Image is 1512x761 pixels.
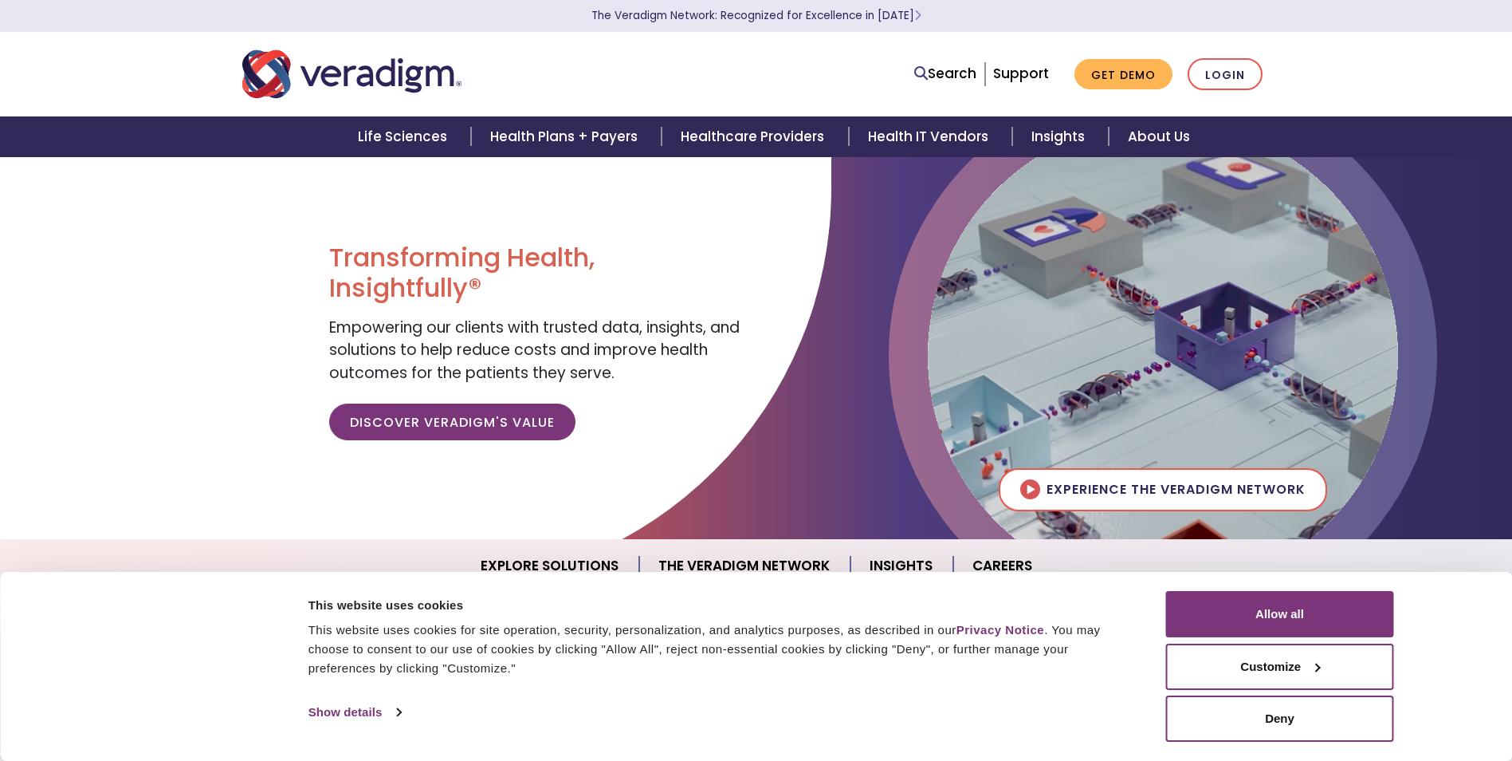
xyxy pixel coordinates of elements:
a: Privacy Notice [956,623,1044,637]
a: The Veradigm Network [639,546,850,586]
a: About Us [1109,116,1209,157]
div: This website uses cookies for site operation, security, personalization, and analytics purposes, ... [308,621,1130,678]
button: Allow all [1166,591,1394,637]
button: Deny [1166,696,1394,742]
img: Veradigm logo [242,48,461,101]
a: Life Sciences [339,116,471,157]
span: Learn More [914,8,921,23]
a: Show details [308,700,401,724]
a: Explore Solutions [461,546,639,586]
button: Customize [1166,644,1394,690]
span: Empowering our clients with trusted data, insights, and solutions to help reduce costs and improv... [329,317,740,384]
a: Health IT Vendors [849,116,1012,157]
a: Insights [1012,116,1109,157]
a: Health Plans + Payers [471,116,662,157]
h1: Transforming Health, Insightfully® [329,242,744,304]
a: Search [914,63,976,85]
a: Login [1188,58,1263,91]
div: This website uses cookies [308,596,1130,615]
a: Get Demo [1074,59,1172,90]
a: Healthcare Providers [662,116,848,157]
a: Insights [850,546,953,586]
a: Discover Veradigm's Value [329,404,575,440]
a: Support [993,64,1049,83]
a: The Veradigm Network: Recognized for Excellence in [DATE]Learn More [591,8,921,23]
a: Careers [953,546,1051,586]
